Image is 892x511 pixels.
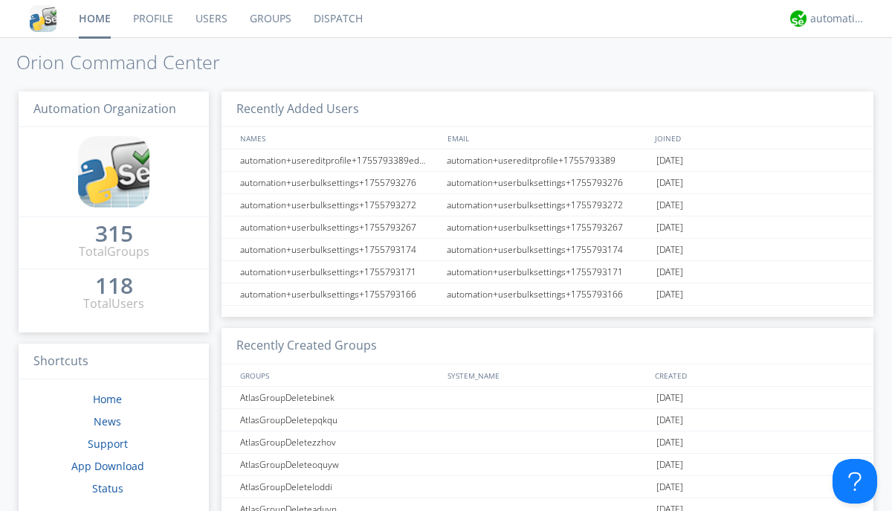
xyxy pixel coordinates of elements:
[810,11,866,26] div: automation+atlas
[94,414,121,428] a: News
[651,127,859,149] div: JOINED
[443,239,653,260] div: automation+userbulksettings+1755793174
[443,150,653,171] div: automation+usereditprofile+1755793389
[656,150,683,172] span: [DATE]
[222,172,873,194] a: automation+userbulksettings+1755793276automation+userbulksettings+1755793276[DATE]
[71,459,144,473] a: App Download
[656,476,683,498] span: [DATE]
[790,10,807,27] img: d2d01cd9b4174d08988066c6d424eccd
[222,150,873,172] a: automation+usereditprofile+1755793389editedautomation+usereditprofile+1755793389automation+usered...
[19,344,209,380] h3: Shortcuts
[236,261,442,283] div: automation+userbulksettings+1755793171
[88,437,128,451] a: Support
[79,243,149,260] div: Total Groups
[656,283,683,306] span: [DATE]
[222,91,873,128] h3: Recently Added Users
[656,409,683,431] span: [DATE]
[222,194,873,216] a: automation+userbulksettings+1755793272automation+userbulksettings+1755793272[DATE]
[651,364,859,386] div: CREATED
[656,172,683,194] span: [DATE]
[443,194,653,216] div: automation+userbulksettings+1755793272
[656,454,683,476] span: [DATE]
[222,216,873,239] a: automation+userbulksettings+1755793267automation+userbulksettings+1755793267[DATE]
[78,136,149,208] img: cddb5a64eb264b2086981ab96f4c1ba7
[443,283,653,305] div: automation+userbulksettings+1755793166
[236,127,440,149] div: NAMES
[236,283,442,305] div: automation+userbulksettings+1755793166
[236,239,442,260] div: automation+userbulksettings+1755793174
[93,392,122,406] a: Home
[236,172,442,193] div: automation+userbulksettings+1755793276
[443,261,653,283] div: automation+userbulksettings+1755793171
[443,172,653,193] div: automation+userbulksettings+1755793276
[444,364,651,386] div: SYSTEM_NAME
[222,387,873,409] a: AtlasGroupDeletebinek[DATE]
[236,150,442,171] div: automation+usereditprofile+1755793389editedautomation+usereditprofile+1755793389
[656,239,683,261] span: [DATE]
[443,216,653,238] div: automation+userbulksettings+1755793267
[95,226,133,241] div: 315
[222,328,873,364] h3: Recently Created Groups
[656,216,683,239] span: [DATE]
[222,409,873,431] a: AtlasGroupDeletepqkqu[DATE]
[236,216,442,238] div: automation+userbulksettings+1755793267
[95,278,133,293] div: 118
[222,283,873,306] a: automation+userbulksettings+1755793166automation+userbulksettings+1755793166[DATE]
[656,387,683,409] span: [DATE]
[95,278,133,295] a: 118
[236,431,442,453] div: AtlasGroupDeletezzhov
[222,454,873,476] a: AtlasGroupDeleteoquyw[DATE]
[30,5,56,32] img: cddb5a64eb264b2086981ab96f4c1ba7
[222,476,873,498] a: AtlasGroupDeleteloddi[DATE]
[444,127,651,149] div: EMAIL
[236,409,442,431] div: AtlasGroupDeletepqkqu
[222,239,873,261] a: automation+userbulksettings+1755793174automation+userbulksettings+1755793174[DATE]
[222,431,873,454] a: AtlasGroupDeletezzhov[DATE]
[236,364,440,386] div: GROUPS
[236,387,442,408] div: AtlasGroupDeletebinek
[656,194,683,216] span: [DATE]
[236,194,442,216] div: automation+userbulksettings+1755793272
[236,454,442,475] div: AtlasGroupDeleteoquyw
[95,226,133,243] a: 315
[656,261,683,283] span: [DATE]
[833,459,877,504] iframe: Toggle Customer Support
[222,261,873,283] a: automation+userbulksettings+1755793171automation+userbulksettings+1755793171[DATE]
[236,476,442,498] div: AtlasGroupDeleteloddi
[92,481,123,495] a: Status
[33,100,176,117] span: Automation Organization
[83,295,144,312] div: Total Users
[656,431,683,454] span: [DATE]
